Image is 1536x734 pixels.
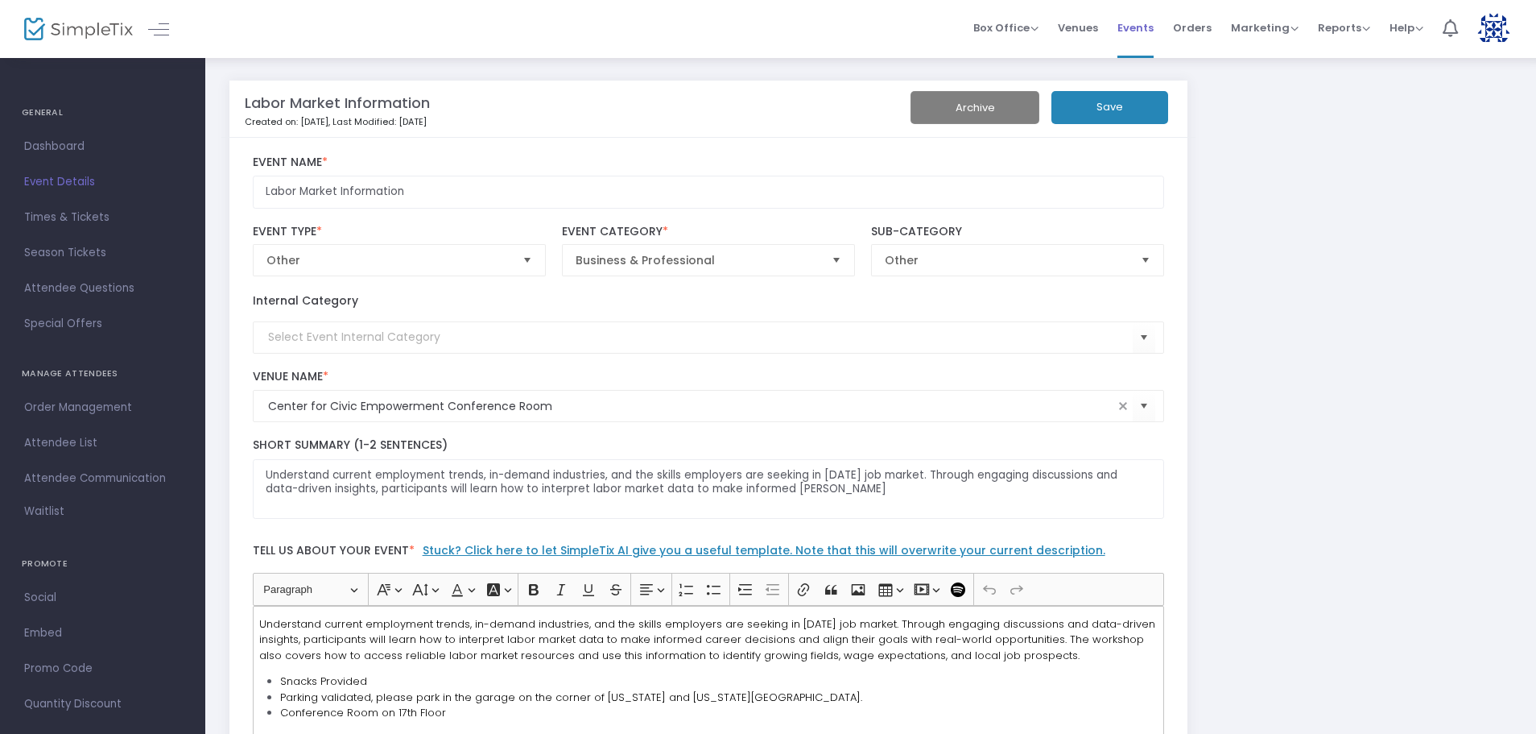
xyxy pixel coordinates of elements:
[1133,321,1155,354] button: Select
[24,623,181,644] span: Embed
[253,156,1165,170] label: Event Name
[263,580,347,599] span: Paragraph
[22,548,184,580] h4: PROMOTE
[24,278,181,299] span: Attendee Questions
[562,225,856,239] label: Event Category
[253,225,547,239] label: Event Type
[256,577,365,602] button: Paragraph
[280,690,862,705] span: Parking validated, please park in the garage on the corner of [US_STATE] and [US_STATE][GEOGRAPHI...
[24,694,181,715] span: Quantity Discount
[268,398,1114,415] input: Select Venue
[24,397,181,418] span: Order Management
[22,358,184,390] h4: MANAGE ATTENDEES
[24,172,181,193] span: Event Details
[245,535,1172,573] label: Tell us about your event
[1051,91,1168,124] button: Save
[24,243,181,263] span: Season Tickets
[1173,7,1212,48] span: Orders
[1389,20,1423,35] span: Help
[24,468,181,489] span: Attendee Communication
[253,573,1165,605] div: Editor toolbar
[280,674,367,689] span: Snacks Provided
[24,207,181,228] span: Times & Tickets
[280,705,446,720] span: Conference Room on 17th Floor
[245,115,863,129] p: Created on: [DATE]
[253,292,358,309] label: Internal Category
[1318,20,1370,35] span: Reports
[259,616,1155,663] span: Understand current employment trends, in-demand industries, and the skills employers are seeking ...
[1133,390,1155,423] button: Select
[266,252,510,268] span: Other
[328,115,427,128] span: , Last Modified: [DATE]
[24,504,64,520] span: Waitlist
[516,245,539,276] button: Select
[253,176,1165,209] input: Enter Event Name
[576,252,820,268] span: Business & Professional
[253,437,448,453] span: Short Summary (1-2 Sentences)
[973,20,1038,35] span: Box Office
[245,92,430,114] m-panel-title: Labor Market Information
[24,313,181,334] span: Special Offers
[1134,245,1157,276] button: Select
[268,329,1133,346] input: Select Event Internal Category
[24,136,181,157] span: Dashboard
[871,225,1165,239] label: Sub-Category
[24,433,181,454] span: Attendee List
[1117,7,1154,48] span: Events
[253,370,1165,384] label: Venue Name
[910,91,1039,124] button: Archive
[885,252,1129,268] span: Other
[825,245,848,276] button: Select
[22,97,184,129] h4: GENERAL
[423,542,1105,558] a: Stuck? Click here to let SimpleTix AI give you a useful template. Note that this will overwrite y...
[1113,396,1133,416] span: clear
[24,587,181,608] span: Social
[1231,20,1299,35] span: Marketing
[24,658,181,679] span: Promo Code
[1058,7,1098,48] span: Venues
